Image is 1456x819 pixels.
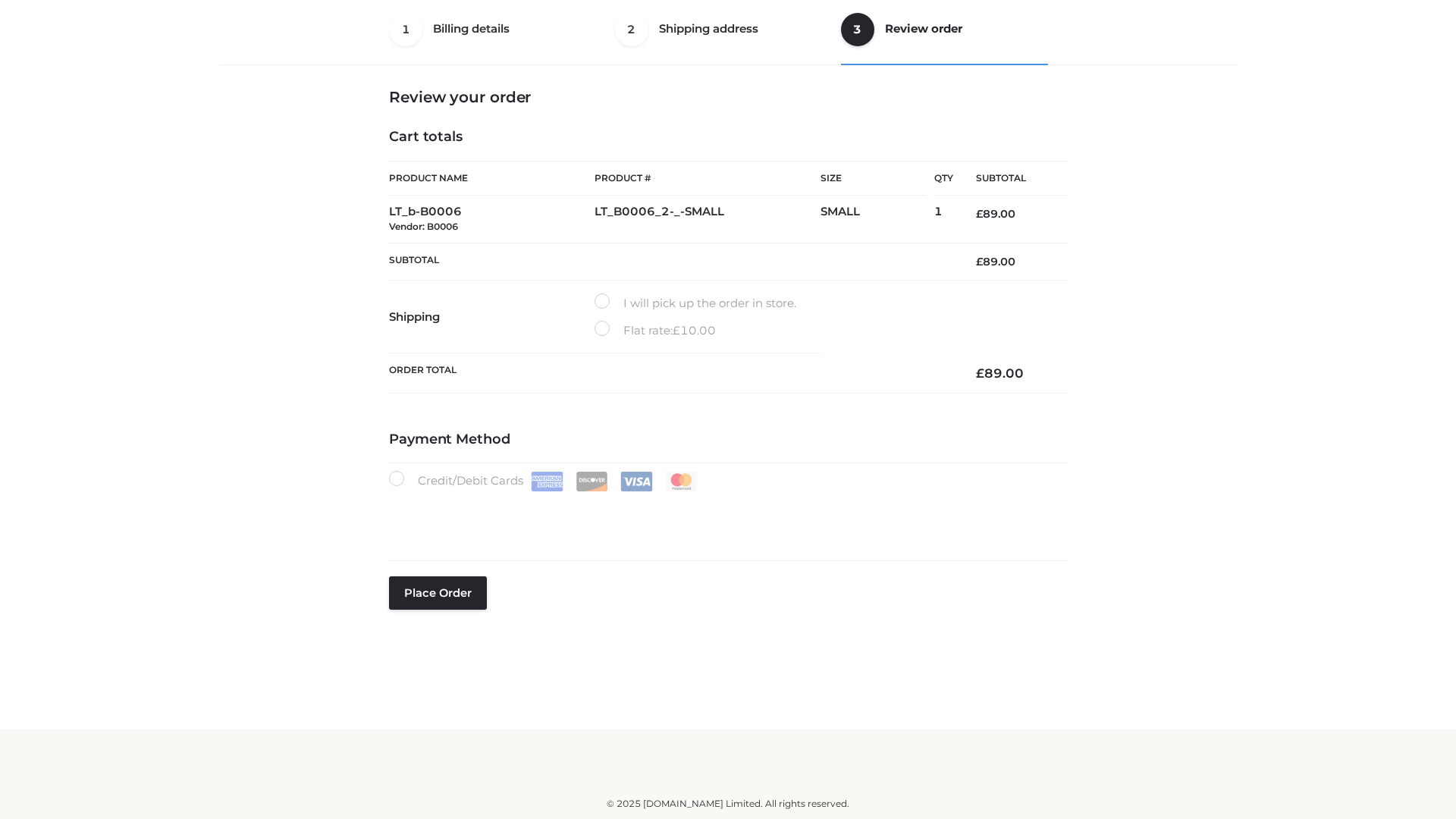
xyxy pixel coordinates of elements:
label: I will pick up the order in store. [595,293,796,313]
img: Visa [620,472,653,491]
h3: Review your order [389,88,1067,106]
bdi: 10.00 [673,323,716,337]
th: Subtotal [953,162,1067,196]
th: Shipping [389,281,595,353]
span: £ [976,207,983,221]
td: 1 [934,196,953,243]
label: Flat rate: [595,321,716,340]
th: Product Name [389,161,595,196]
img: Discover [576,472,608,491]
td: SMALL [821,196,934,243]
label: Credit/Debit Cards [389,471,699,491]
td: LT_B0006_2-_-SMALL [595,196,821,243]
td: LT_b-B0006 [389,196,595,243]
img: Amex [531,472,563,491]
th: Order Total [389,353,953,394]
span: £ [673,323,680,337]
bdi: 89.00 [976,207,1015,221]
small: Vendor: B0006 [389,221,458,232]
th: Qty [934,161,953,196]
span: £ [976,255,983,268]
th: Subtotal [389,243,953,280]
span: £ [976,366,984,381]
bdi: 89.00 [976,255,1015,268]
img: Mastercard [665,472,698,491]
h4: Payment Method [389,431,1067,448]
div: © 2025 [DOMAIN_NAME] Limited. All rights reserved. [225,796,1231,811]
iframe: Secure payment input frame [386,488,1064,544]
button: Place order [389,576,487,610]
h4: Cart totals [389,129,1067,146]
bdi: 89.00 [976,366,1024,381]
th: Product # [595,161,821,196]
th: Size [821,162,927,196]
